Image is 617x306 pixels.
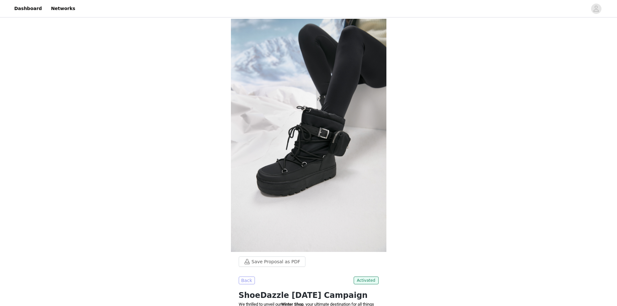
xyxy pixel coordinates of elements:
button: Save Proposal as PDF [239,256,305,267]
button: Back [239,277,255,284]
span: Activated [354,277,379,284]
a: Dashboard [10,1,46,16]
a: Networks [47,1,79,16]
div: avatar [593,4,599,14]
img: campaign image [231,19,386,252]
h1: ShoeDazzle [DATE] Campaign [239,289,379,301]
